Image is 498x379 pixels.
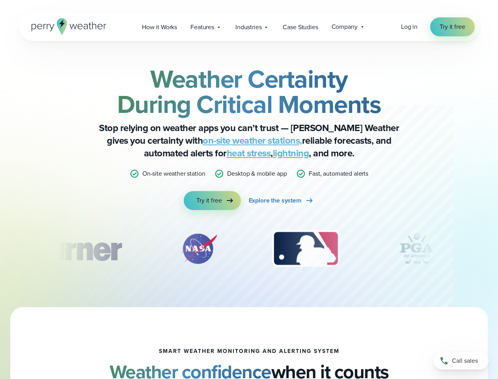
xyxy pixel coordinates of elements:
[276,19,325,35] a: Case Studies
[184,191,241,210] a: Try it free
[249,196,302,205] span: Explore the system
[249,191,314,210] a: Explore the system
[401,22,418,32] a: Log in
[91,122,407,159] p: Stop relying on weather apps you can’t trust — [PERSON_NAME] Weather gives you certainty with rel...
[264,229,347,268] div: 3 of 12
[203,133,302,148] a: on-site weather stations,
[142,23,177,32] span: How it Works
[159,348,339,355] h1: smart weather monitoring and alerting system
[117,60,381,123] strong: Weather Certainty During Critical Moments
[430,17,474,36] a: Try it free
[227,146,271,160] a: heat stress
[273,146,309,160] a: lightning
[227,169,287,178] p: Desktop & mobile app
[190,23,214,32] span: Features
[235,23,261,32] span: Industries
[385,229,448,268] img: PGA.svg
[385,229,448,268] div: 4 of 12
[196,196,222,205] span: Try it free
[440,22,465,32] span: Try it free
[21,229,133,268] img: Turner-Construction_1.svg
[171,229,226,268] div: 2 of 12
[264,229,347,268] img: MLB.svg
[21,229,133,268] div: 1 of 12
[452,356,478,366] span: Call sales
[171,229,226,268] img: NASA.svg
[58,229,440,272] div: slideshow
[135,19,184,35] a: How it Works
[309,169,368,178] p: Fast, automated alerts
[433,352,489,370] a: Call sales
[332,22,358,32] span: Company
[401,22,418,31] span: Log in
[142,169,205,178] p: On-site weather station
[283,23,318,32] span: Case Studies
